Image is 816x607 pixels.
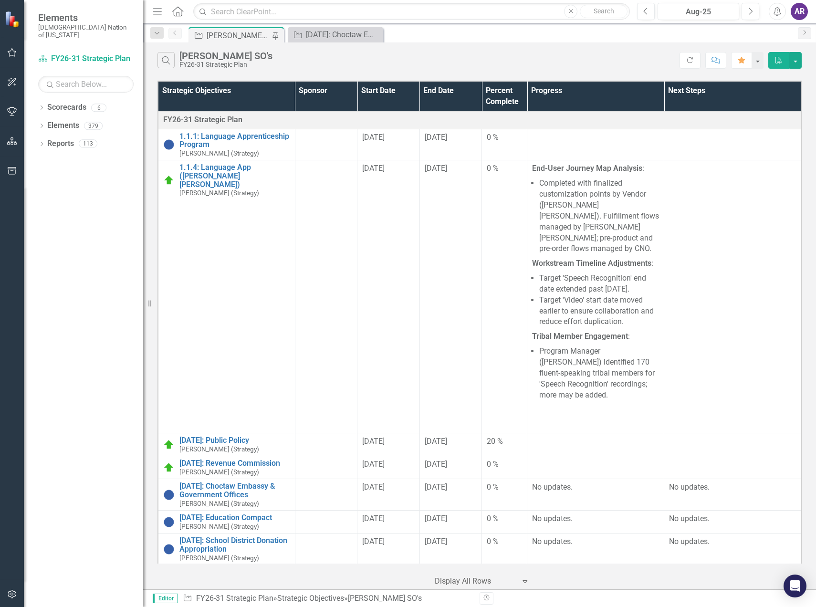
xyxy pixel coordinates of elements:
[482,433,527,456] td: Double-Click to Edit
[179,150,259,157] small: [PERSON_NAME] (Strategy)
[594,7,614,15] span: Search
[158,511,295,534] td: Double-Click to Edit Right Click for Context Menu
[669,513,796,524] p: No updates.
[179,163,290,188] a: 1.1.4: Language App ([PERSON_NAME] [PERSON_NAME])
[425,460,447,469] span: [DATE]
[163,139,175,150] img: Not Started
[357,479,420,511] td: Double-Click to Edit
[527,433,664,456] td: Double-Click to Edit
[425,133,447,142] span: [DATE]
[482,479,527,511] td: Double-Click to Edit
[487,459,522,470] div: 0 %
[196,594,273,603] a: FY26-31 Strategic Plan
[419,511,482,534] td: Double-Click to Edit
[532,256,659,271] p: :
[179,469,259,476] small: [PERSON_NAME] (Strategy)
[362,460,385,469] span: [DATE]
[482,534,527,565] td: Double-Click to Edit
[357,534,420,565] td: Double-Click to Edit
[425,537,447,546] span: [DATE]
[357,433,420,456] td: Double-Click to Edit
[425,164,447,173] span: [DATE]
[79,140,97,148] div: 113
[539,178,659,254] li: Completed with finalized customization points by Vendor ([PERSON_NAME] [PERSON_NAME]). Fulfillmen...
[295,479,357,511] td: Double-Click to Edit
[482,129,527,160] td: Double-Click to Edit
[91,104,106,112] div: 6
[158,456,295,479] td: Double-Click to Edit Right Click for Context Menu
[664,534,801,565] td: Double-Click to Edit
[179,132,290,149] a: 1.1.1: Language Apprenticeship Program
[532,536,659,547] p: No updates.
[295,511,357,534] td: Double-Click to Edit
[669,482,796,493] p: No updates.
[295,433,357,456] td: Double-Click to Edit
[158,160,295,433] td: Double-Click to Edit Right Click for Context Menu
[179,51,272,61] div: [PERSON_NAME] SO's
[158,433,295,456] td: Double-Click to Edit Right Click for Context Menu
[362,537,385,546] span: [DATE]
[532,332,628,341] strong: Tribal Member Engagement
[38,12,134,23] span: Elements
[38,23,134,39] small: [DEMOGRAPHIC_DATA] Nation of [US_STATE]
[362,514,385,523] span: [DATE]
[419,534,482,565] td: Double-Click to Edit
[277,594,344,603] a: Strategic Objectives
[482,160,527,433] td: Double-Click to Edit
[158,479,295,511] td: Double-Click to Edit Right Click for Context Menu
[295,534,357,565] td: Double-Click to Edit
[425,514,447,523] span: [DATE]
[527,479,664,511] td: Double-Click to Edit
[419,479,482,511] td: Double-Click to Edit
[179,436,290,445] a: [DATE]: Public Policy
[348,594,422,603] div: [PERSON_NAME] SO's
[179,482,290,499] a: [DATE]: Choctaw Embassy & Government Offices
[84,122,103,130] div: 379
[193,3,630,20] input: Search ClearPoint...
[532,164,642,173] strong: End-User Journey Map Analysis
[179,513,290,522] a: [DATE]: Education Compact
[664,160,801,433] td: Double-Click to Edit
[425,482,447,492] span: [DATE]
[306,29,381,41] div: [DATE]: Choctaw Embassy & Government Offices
[664,433,801,456] td: Double-Click to Edit
[163,516,175,528] img: Not Started
[158,534,295,565] td: Double-Click to Edit Right Click for Context Menu
[38,76,134,93] input: Search Below...
[163,489,175,501] img: Not Started
[295,129,357,160] td: Double-Click to Edit
[47,138,74,149] a: Reports
[207,30,270,42] div: [PERSON_NAME] SO's
[179,61,272,68] div: FY26-31 Strategic Plan
[179,189,259,197] small: [PERSON_NAME] (Strategy)
[179,523,259,530] small: [PERSON_NAME] (Strategy)
[527,160,664,433] td: Double-Click to Edit
[163,462,175,473] img: On Target
[487,513,522,524] div: 0 %
[425,437,447,446] span: [DATE]
[183,593,472,604] div: » »
[482,456,527,479] td: Double-Click to Edit
[539,295,659,328] li: Target 'Video' start date moved earlier to ensure collaboration and reduce effort duplication.
[179,536,290,553] a: [DATE]: School District Donation Appropriation
[661,6,736,18] div: Aug-25
[357,456,420,479] td: Double-Click to Edit
[664,456,801,479] td: Double-Click to Edit
[664,511,801,534] td: Double-Click to Edit
[527,534,664,565] td: Double-Click to Edit
[47,102,86,113] a: Scorecards
[532,259,651,268] strong: Workstream Timeline Adjustments
[357,129,420,160] td: Double-Click to Edit
[295,456,357,479] td: Double-Click to Edit
[527,511,664,534] td: Double-Click to Edit
[419,456,482,479] td: Double-Click to Edit
[791,3,808,20] div: AR
[47,120,79,131] a: Elements
[179,500,259,507] small: [PERSON_NAME] (Strategy)
[419,160,482,433] td: Double-Click to Edit
[487,132,522,143] div: 0 %
[539,346,659,400] p: Program Manager ([PERSON_NAME]) identified 170 fluent-speaking tribal members for 'Speech Recogni...
[580,5,628,18] button: Search
[290,29,381,41] a: [DATE]: Choctaw Embassy & Government Offices
[527,456,664,479] td: Double-Click to Edit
